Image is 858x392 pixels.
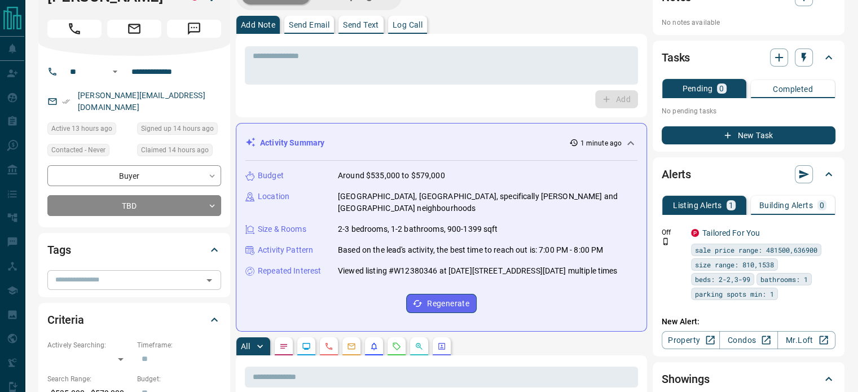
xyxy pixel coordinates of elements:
[662,316,835,328] p: New Alert:
[662,227,684,237] p: Off
[338,244,603,256] p: Based on the lead's activity, the best time to reach out is: 7:00 PM - 8:00 PM
[258,244,313,256] p: Activity Pattern
[820,201,824,209] p: 0
[141,123,214,134] span: Signed up 14 hours ago
[78,91,205,112] a: [PERSON_NAME][EMAIL_ADDRESS][DOMAIN_NAME]
[241,342,250,350] p: All
[695,288,774,299] span: parking spots min: 1
[260,137,324,149] p: Activity Summary
[141,144,209,156] span: Claimed 14 hours ago
[137,374,221,384] p: Budget:
[167,20,221,38] span: Message
[258,191,289,202] p: Location
[369,342,379,351] svg: Listing Alerts
[662,161,835,188] div: Alerts
[773,85,813,93] p: Completed
[258,223,306,235] p: Size & Rooms
[241,21,275,29] p: Add Note
[47,236,221,263] div: Tags
[662,370,710,388] h2: Showings
[580,138,622,148] p: 1 minute ago
[47,306,221,333] div: Criteria
[51,144,105,156] span: Contacted - Never
[682,85,712,93] p: Pending
[662,331,720,349] a: Property
[47,340,131,350] p: Actively Searching:
[108,65,122,78] button: Open
[47,311,84,329] h2: Criteria
[662,17,835,28] p: No notes available
[702,228,760,237] a: Tailored For You
[47,195,221,216] div: TBD
[695,259,774,270] span: size range: 810,1538
[662,44,835,71] div: Tasks
[47,374,131,384] p: Search Range:
[62,98,70,105] svg: Email Verified
[343,21,379,29] p: Send Text
[338,170,445,182] p: Around $535,000 to $579,000
[258,170,284,182] p: Budget
[137,122,221,138] div: Sun Sep 14 2025
[107,20,161,38] span: Email
[662,103,835,120] p: No pending tasks
[719,331,777,349] a: Condos
[338,223,498,235] p: 2-3 bedrooms, 1-2 bathrooms, 900-1399 sqft
[759,201,813,209] p: Building Alerts
[437,342,446,351] svg: Agent Actions
[415,342,424,351] svg: Opportunities
[258,265,321,277] p: Repeated Interest
[47,122,131,138] div: Sun Sep 14 2025
[245,133,637,153] div: Activity Summary1 minute ago
[338,265,617,277] p: Viewed listing #W12380346 at [DATE][STREET_ADDRESS][DATE] multiple times
[662,165,691,183] h2: Alerts
[279,342,288,351] svg: Notes
[289,21,329,29] p: Send Email
[201,272,217,288] button: Open
[729,201,733,209] p: 1
[137,340,221,350] p: Timeframe:
[137,144,221,160] div: Sun Sep 14 2025
[392,342,401,351] svg: Requests
[47,20,102,38] span: Call
[695,274,750,285] span: beds: 2-2,3-99
[662,237,670,245] svg: Push Notification Only
[393,21,423,29] p: Log Call
[673,201,722,209] p: Listing Alerts
[691,229,699,237] div: property.ca
[760,274,808,285] span: bathrooms: 1
[719,85,724,93] p: 0
[406,294,477,313] button: Regenerate
[662,49,690,67] h2: Tasks
[47,241,71,259] h2: Tags
[338,191,637,214] p: [GEOGRAPHIC_DATA], [GEOGRAPHIC_DATA], specifically [PERSON_NAME] and [GEOGRAPHIC_DATA] neighbourh...
[51,123,112,134] span: Active 13 hours ago
[302,342,311,351] svg: Lead Browsing Activity
[324,342,333,351] svg: Calls
[777,331,835,349] a: Mr.Loft
[347,342,356,351] svg: Emails
[47,165,221,186] div: Buyer
[662,126,835,144] button: New Task
[695,244,817,256] span: sale price range: 481500,636900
